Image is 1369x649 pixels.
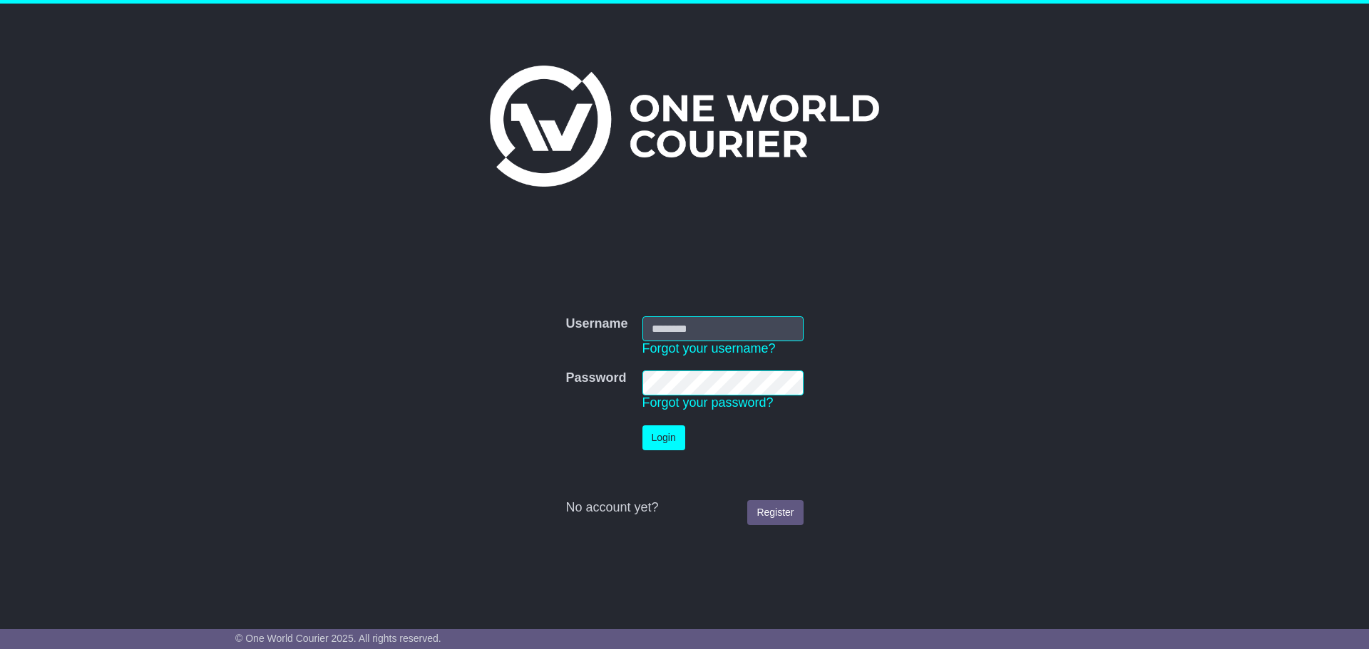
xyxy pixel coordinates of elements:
div: No account yet? [565,500,803,516]
a: Forgot your password? [642,395,774,410]
a: Register [747,500,803,525]
img: One World [490,66,879,187]
label: Username [565,316,627,332]
a: Forgot your username? [642,341,776,355]
label: Password [565,370,626,386]
button: Login [642,425,685,450]
span: © One World Courier 2025. All rights reserved. [235,633,441,644]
